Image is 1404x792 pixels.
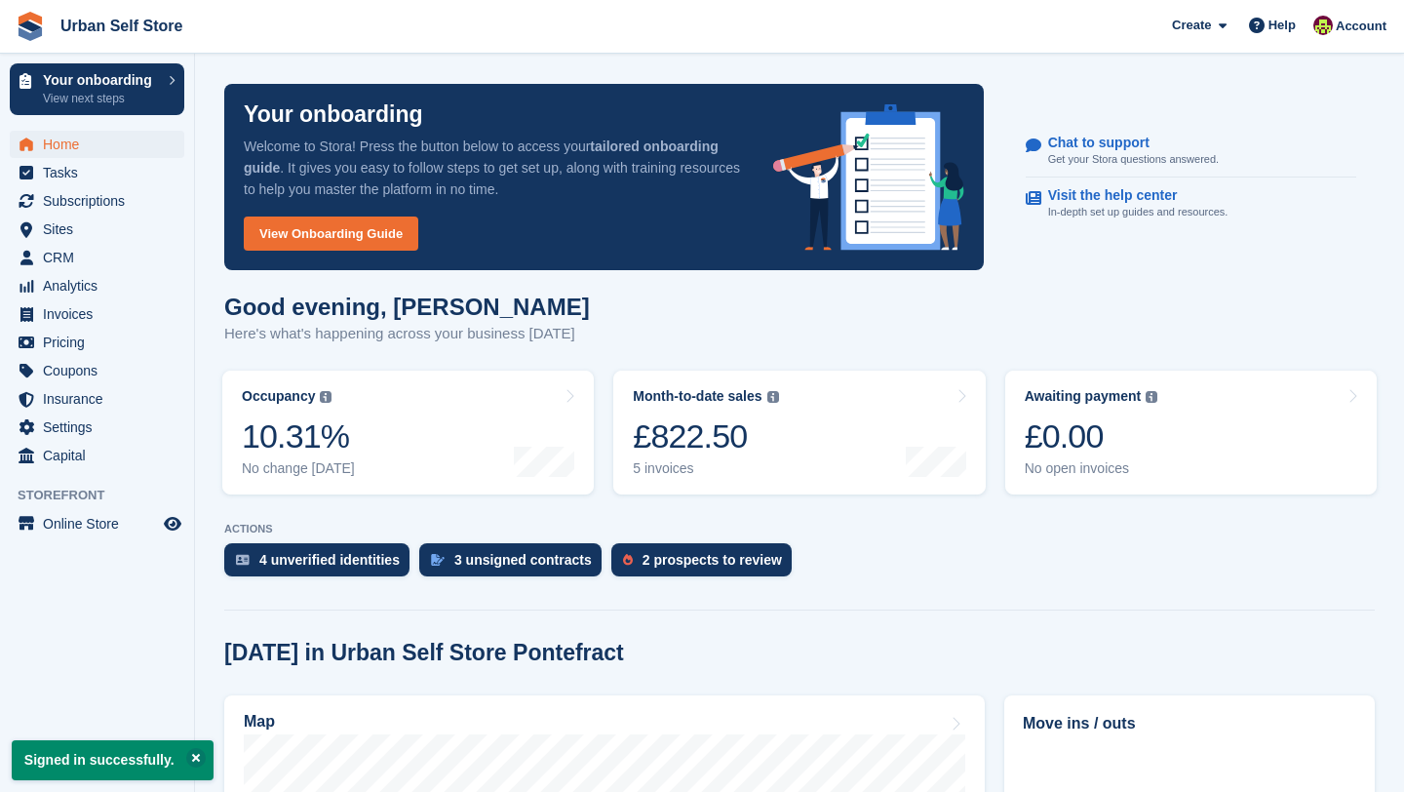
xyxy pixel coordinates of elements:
[1048,204,1228,220] p: In-depth set up guides and resources.
[43,300,160,328] span: Invoices
[1025,388,1142,405] div: Awaiting payment
[10,300,184,328] a: menu
[244,103,423,126] p: Your onboarding
[454,552,592,568] div: 3 unsigned contracts
[633,416,778,456] div: £822.50
[10,159,184,186] a: menu
[224,640,624,666] h2: [DATE] in Urban Self Store Pontefract
[1026,125,1356,178] a: Chat to support Get your Stora questions answered.
[236,554,250,566] img: verify_identity-adf6edd0f0f0b5bbfe63781bf79b02c33cf7c696d77639b501bdc392416b5a36.svg
[613,371,985,495] a: Month-to-date sales £822.50 5 invoices
[10,414,184,441] a: menu
[43,414,160,441] span: Settings
[244,217,418,251] a: View Onboarding Guide
[10,329,184,356] a: menu
[633,460,778,477] div: 5 invoices
[643,552,782,568] div: 2 prospects to review
[259,552,400,568] div: 4 unverified identities
[244,713,275,731] h2: Map
[611,543,801,586] a: 2 prospects to review
[10,63,184,115] a: Your onboarding View next steps
[43,510,160,537] span: Online Store
[18,486,194,505] span: Storefront
[43,187,160,215] span: Subscriptions
[1023,712,1356,735] h2: Move ins / outs
[224,543,419,586] a: 4 unverified identities
[10,357,184,384] a: menu
[623,554,633,566] img: prospect-51fa495bee0391a8d652442698ab0144808aea92771e9ea1ae160a38d050c398.svg
[43,357,160,384] span: Coupons
[242,460,355,477] div: No change [DATE]
[1313,16,1333,35] img: Dan Crosland
[43,244,160,271] span: CRM
[431,554,445,566] img: contract_signature_icon-13c848040528278c33f63329250d36e43548de30e8caae1d1a13099fd9432cc5.svg
[1048,151,1219,168] p: Get your Stora questions answered.
[10,442,184,469] a: menu
[12,740,214,780] p: Signed in successfully.
[767,391,779,403] img: icon-info-grey-7440780725fd019a000dd9b08b2336e03edf1995a4989e88bcd33f0948082b44.svg
[43,385,160,413] span: Insurance
[224,523,1375,535] p: ACTIONS
[43,442,160,469] span: Capital
[161,512,184,535] a: Preview store
[1048,187,1213,204] p: Visit the help center
[773,104,964,251] img: onboarding-info-6c161a55d2c0e0a8cae90662b2fe09162a5109e8cc188191df67fb4f79e88e88.svg
[242,388,315,405] div: Occupancy
[242,416,355,456] div: 10.31%
[1146,391,1157,403] img: icon-info-grey-7440780725fd019a000dd9b08b2336e03edf1995a4989e88bcd33f0948082b44.svg
[1268,16,1296,35] span: Help
[1048,135,1203,151] p: Chat to support
[224,294,590,320] h1: Good evening, [PERSON_NAME]
[43,329,160,356] span: Pricing
[222,371,594,495] a: Occupancy 10.31% No change [DATE]
[320,391,331,403] img: icon-info-grey-7440780725fd019a000dd9b08b2336e03edf1995a4989e88bcd33f0948082b44.svg
[419,543,611,586] a: 3 unsigned contracts
[10,272,184,299] a: menu
[10,385,184,413] a: menu
[1336,17,1386,36] span: Account
[53,10,190,42] a: Urban Self Store
[1172,16,1211,35] span: Create
[1025,416,1158,456] div: £0.00
[43,159,160,186] span: Tasks
[1025,460,1158,477] div: No open invoices
[1026,178,1356,230] a: Visit the help center In-depth set up guides and resources.
[43,73,159,87] p: Your onboarding
[16,12,45,41] img: stora-icon-8386f47178a22dfd0bd8f6a31ec36ba5ce8667c1dd55bd0f319d3a0aa187defe.svg
[10,131,184,158] a: menu
[10,187,184,215] a: menu
[244,136,742,200] p: Welcome to Stora! Press the button below to access your . It gives you easy to follow steps to ge...
[10,510,184,537] a: menu
[1005,371,1377,495] a: Awaiting payment £0.00 No open invoices
[43,272,160,299] span: Analytics
[224,323,590,345] p: Here's what's happening across your business [DATE]
[43,216,160,243] span: Sites
[43,131,160,158] span: Home
[10,216,184,243] a: menu
[10,244,184,271] a: menu
[43,90,159,107] p: View next steps
[633,388,761,405] div: Month-to-date sales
